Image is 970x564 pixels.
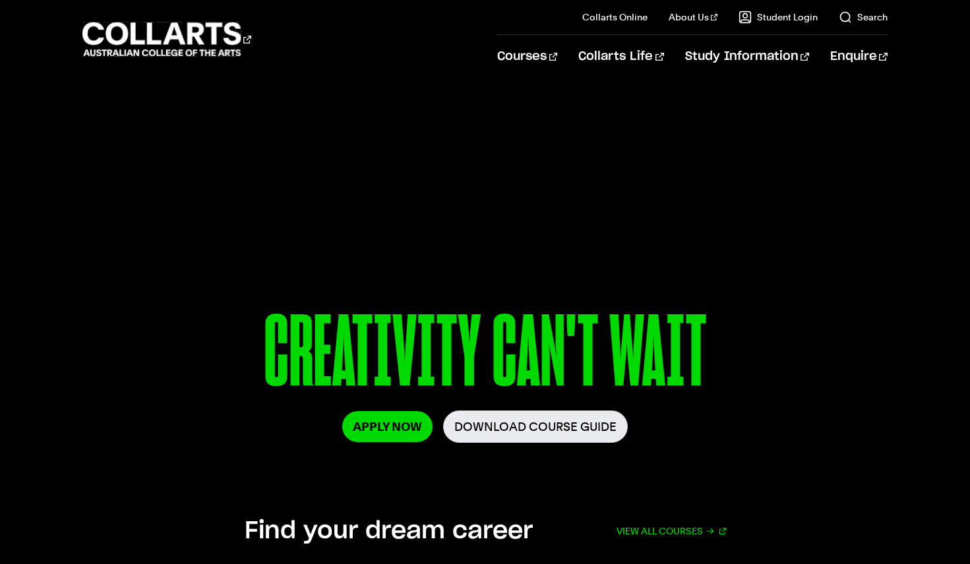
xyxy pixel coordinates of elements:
div: Go to homepage [82,20,251,58]
a: Download Course Guide [443,410,628,443]
a: About Us [669,11,717,24]
h2: Find your dream career [245,517,533,546]
a: Apply Now [342,411,433,442]
p: CREATIVITY CAN'T WAIT [93,302,878,410]
a: Search [839,11,888,24]
a: Student Login [739,11,818,24]
a: View all courses [617,517,726,546]
a: Collarts Life [578,35,663,78]
a: Enquire [830,35,888,78]
a: Courses [497,35,557,78]
a: Study Information [685,35,809,78]
a: Collarts Online [582,11,648,24]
